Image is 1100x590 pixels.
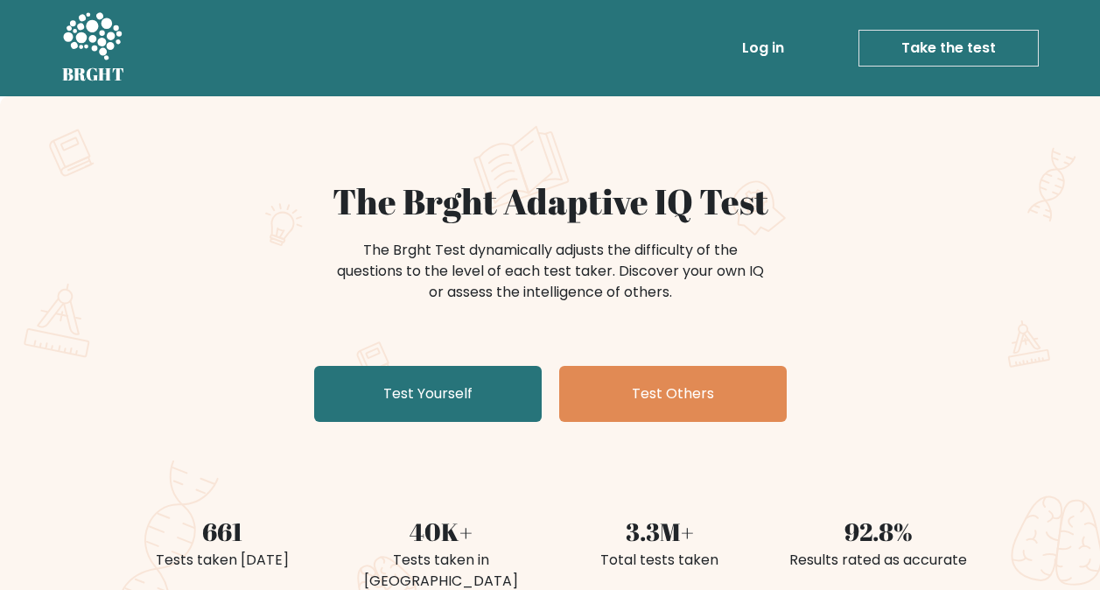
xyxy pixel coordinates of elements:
[123,180,977,222] h1: The Brght Adaptive IQ Test
[780,513,977,550] div: 92.8%
[123,513,321,550] div: 661
[780,550,977,571] div: Results rated as accurate
[735,31,791,66] a: Log in
[561,550,759,571] div: Total tests taken
[62,64,125,85] h5: BRGHT
[123,550,321,571] div: Tests taken [DATE]
[332,240,769,303] div: The Brght Test dynamically adjusts the difficulty of the questions to the level of each test take...
[314,366,542,422] a: Test Yourself
[559,366,787,422] a: Test Others
[342,513,540,550] div: 40K+
[858,30,1039,67] a: Take the test
[62,7,125,89] a: BRGHT
[561,513,759,550] div: 3.3M+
